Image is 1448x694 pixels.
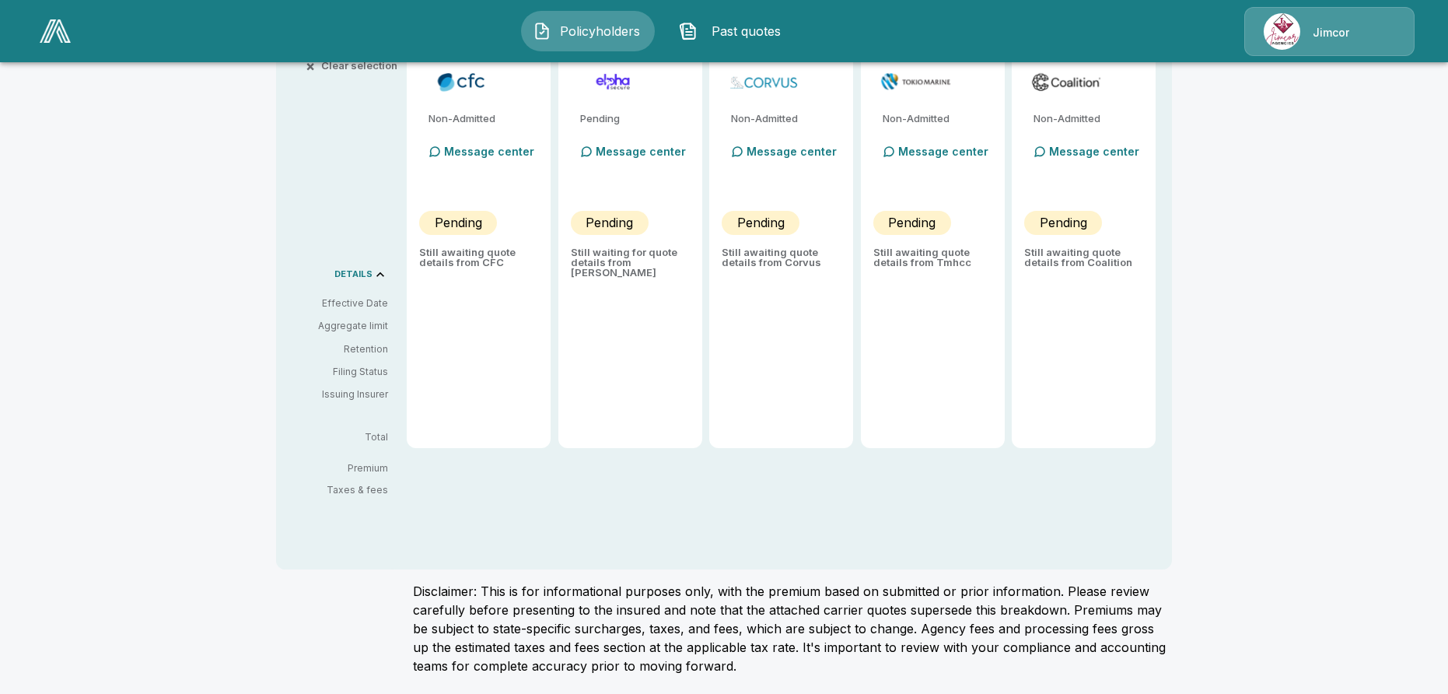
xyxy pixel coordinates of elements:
p: Retention [289,342,388,356]
p: Pending [888,213,936,232]
p: Non-Admitted [1034,114,1143,124]
img: tmhcccyber [880,70,952,93]
p: Non-Admitted [731,114,841,124]
img: AA Logo [40,19,71,43]
button: Past quotes IconPast quotes [667,11,801,51]
p: Message center [444,143,534,159]
img: cfccyber [425,70,498,93]
button: ×Clear selection [309,61,397,71]
p: Message center [898,143,988,159]
img: coalitioncyber [1030,70,1103,93]
p: Message center [1049,143,1139,159]
p: Filing Status [289,365,388,379]
p: Total [289,433,400,442]
p: Pending [580,114,690,124]
p: Disclaimer: This is for informational purposes only, with the premium based on submitted or prior... [413,582,1172,675]
p: Still awaiting quote details from CFC [419,247,538,268]
p: Message center [596,143,686,159]
p: Message center [747,143,837,159]
button: Policyholders IconPolicyholders [521,11,655,51]
span: × [306,61,315,71]
img: elphacyberenhanced [577,70,649,93]
img: Policyholders Icon [533,22,551,40]
span: Past quotes [704,22,789,40]
p: Issuing Insurer [289,387,388,401]
p: DETAILS [334,270,372,279]
p: Aggregate limit [289,319,388,333]
span: Policyholders [558,22,643,40]
p: Premium [289,464,400,473]
p: Pending [586,213,633,232]
p: Pending [737,213,785,232]
p: Pending [435,213,482,232]
p: Pending [1040,213,1087,232]
p: Still awaiting quote details from Coalition [1024,247,1143,268]
p: Taxes & fees [289,485,400,495]
img: Past quotes Icon [679,22,698,40]
img: corvuscybersurplus [728,70,800,93]
p: Effective Date [289,296,388,310]
p: Still awaiting quote details from Tmhcc [873,247,992,268]
p: Still waiting for quote details from [PERSON_NAME] [571,247,690,278]
p: Non-Admitted [883,114,992,124]
p: Still awaiting quote details from Corvus [722,247,841,268]
p: Non-Admitted [428,114,538,124]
